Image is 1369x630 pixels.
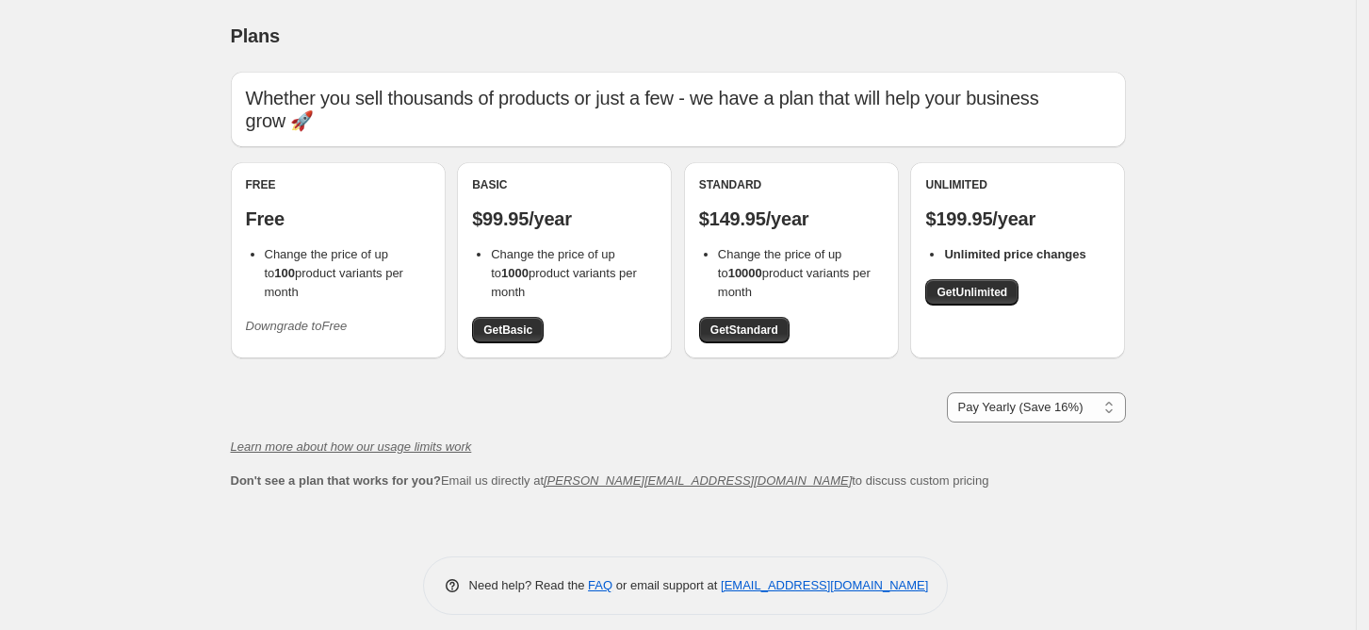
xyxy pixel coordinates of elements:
a: FAQ [588,578,612,592]
span: Need help? Read the [469,578,589,592]
p: $99.95/year [472,207,657,230]
span: Change the price of up to product variants per month [718,247,871,299]
p: $199.95/year [925,207,1110,230]
a: GetUnlimited [925,279,1019,306]
span: Get Standard [710,323,778,338]
span: Plans [231,25,280,46]
a: [EMAIL_ADDRESS][DOMAIN_NAME] [721,578,928,592]
a: GetStandard [699,317,790,343]
p: $149.95/year [699,207,884,230]
b: 1000 [501,266,529,280]
b: 10000 [728,266,762,280]
b: 100 [274,266,295,280]
div: Basic [472,177,657,192]
div: Standard [699,177,884,192]
b: Unlimited price changes [944,247,1085,261]
span: or email support at [612,578,721,592]
span: Email us directly at to discuss custom pricing [231,473,989,488]
span: Get Basic [483,323,532,338]
p: Free [246,207,431,230]
button: Downgrade toFree [235,311,359,341]
div: Unlimited [925,177,1110,192]
div: Free [246,177,431,192]
span: Change the price of up to product variants per month [491,247,637,299]
b: Don't see a plan that works for you? [231,473,441,488]
span: Change the price of up to product variants per month [265,247,403,299]
span: Get Unlimited [937,285,1007,300]
p: Whether you sell thousands of products or just a few - we have a plan that will help your busines... [246,87,1111,132]
a: Learn more about how our usage limits work [231,439,472,454]
a: [PERSON_NAME][EMAIL_ADDRESS][DOMAIN_NAME] [544,473,852,488]
a: GetBasic [472,317,544,343]
i: Downgrade to Free [246,319,348,333]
